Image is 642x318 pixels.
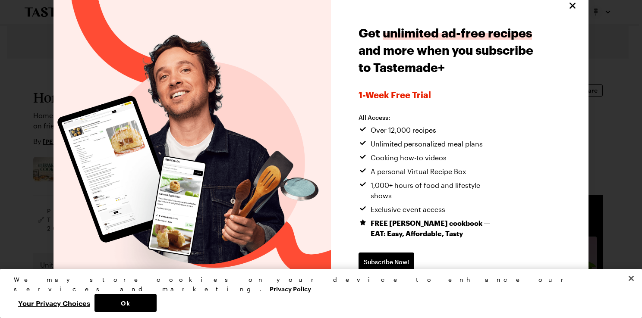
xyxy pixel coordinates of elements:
button: Your Privacy Choices [14,294,94,312]
span: Over 12,000 recipes [371,125,436,135]
a: Subscribe Now! [359,253,414,271]
div: Privacy [14,275,621,312]
h2: All Access: [359,114,501,122]
span: Cooking how-to videos [371,153,447,163]
span: Subscribe Now! [364,258,409,266]
span: Unlimited personalized meal plans [371,139,483,149]
span: Exclusive event access [371,204,445,215]
span: A personal Virtual Recipe Box [371,166,466,177]
span: unlimited ad-free recipes [383,26,532,40]
button: Ok [94,294,157,312]
h1: Get and more when you subscribe to Tastemade+ [359,24,536,76]
span: 1,000+ hours of food and lifestyle shows [371,180,501,201]
button: Close [622,269,641,288]
span: FREE [PERSON_NAME] cookbook — EAT: Easy, Affordable, Tasty [371,218,501,239]
div: We may store cookies on your device to enhance our services and marketing. [14,275,621,294]
a: More information about your privacy, opens in a new tab [270,284,311,293]
span: 1-week Free Trial [359,90,536,100]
